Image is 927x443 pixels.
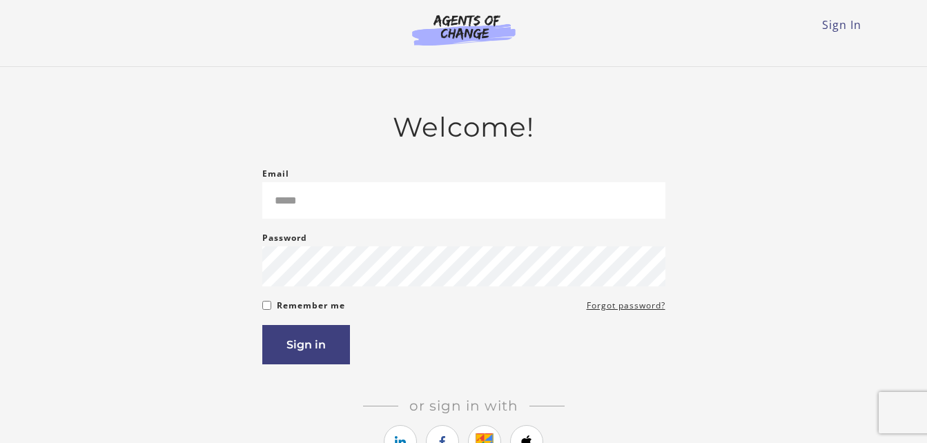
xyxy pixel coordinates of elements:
a: Forgot password? [587,297,665,314]
img: Agents of Change Logo [398,14,530,46]
button: Sign in [262,325,350,364]
label: Remember me [277,297,345,314]
h2: Welcome! [262,111,665,144]
a: Sign In [822,17,861,32]
label: Password [262,230,307,246]
label: Email [262,166,289,182]
span: Or sign in with [398,397,529,414]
